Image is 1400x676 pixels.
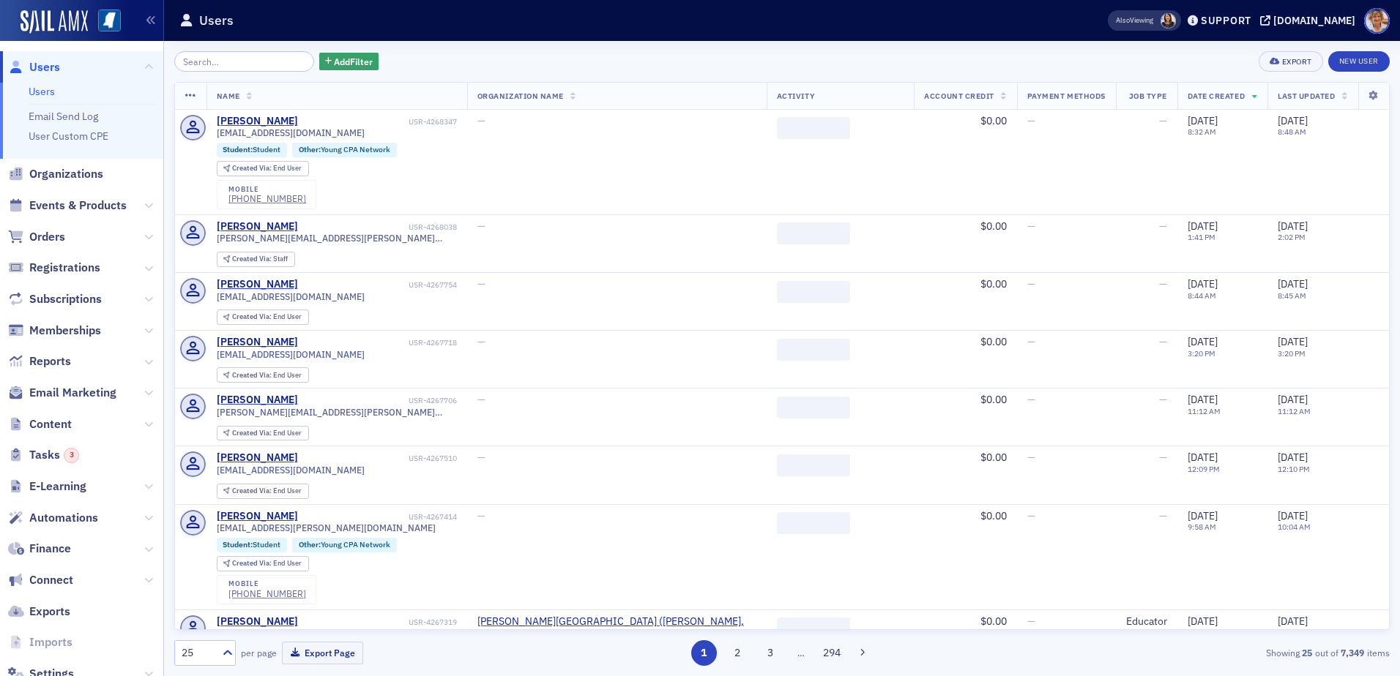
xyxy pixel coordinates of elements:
span: [DATE] [1188,277,1218,290]
span: [DATE] [1278,277,1308,290]
span: [EMAIL_ADDRESS][DOMAIN_NAME] [217,349,365,360]
button: AddFilter [319,53,379,71]
span: Events & Products [29,198,127,214]
div: mobile [228,185,306,194]
a: User Custom CPE [29,129,108,143]
span: [PERSON_NAME][EMAIL_ADDRESS][PERSON_NAME][DOMAIN_NAME] [217,233,457,244]
a: Imports [8,634,72,650]
a: Reports [8,353,71,369]
div: 25 [182,645,214,661]
div: Student: [217,143,288,157]
div: 3 [64,448,79,463]
div: End User [232,165,302,173]
span: Student : [223,144,253,154]
span: Memberships [29,323,101,339]
span: — [477,451,485,464]
span: — [1159,509,1167,522]
a: [PHONE_NUMBER] [228,588,306,599]
div: [PHONE_NUMBER] [228,193,306,204]
div: Created Via: End User [217,484,309,499]
span: — [1159,393,1167,406]
span: — [1027,615,1035,628]
span: Created Via : [232,428,273,437]
img: SailAMX [21,10,88,34]
a: Subscriptions [8,291,102,307]
span: Alcorn State University (Lorman, MS) [477,615,756,641]
div: [DOMAIN_NAME] [1273,14,1355,27]
span: [DATE] [1278,219,1308,233]
span: — [1027,219,1035,233]
a: [PERSON_NAME] [217,336,298,349]
span: Tasks [29,447,79,463]
span: [DATE] [1188,335,1218,348]
span: — [477,277,485,290]
span: $0.00 [980,277,1007,290]
span: — [1027,335,1035,348]
a: View Homepage [88,10,121,34]
button: 3 [758,640,783,666]
time: 11:12 AM [1188,406,1221,416]
span: Profile [1364,8,1390,34]
a: Exports [8,604,70,620]
time: 9:58 AM [1188,522,1216,532]
span: ‌ [777,222,850,244]
span: [DATE] [1278,335,1308,348]
span: [DATE] [1278,393,1308,406]
time: 12:09 PM [1188,464,1220,474]
div: [PERSON_NAME] [217,510,298,523]
span: — [1027,393,1035,406]
span: [DATE] [1188,393,1218,406]
time: 2:02 PM [1278,232,1306,242]
a: Events & Products [8,198,127,214]
span: Created Via : [232,312,273,321]
span: [PERSON_NAME][EMAIL_ADDRESS][PERSON_NAME][DOMAIN_NAME] [217,407,457,418]
time: 4:25 PM [1278,627,1306,637]
time: 8:32 AM [1188,127,1216,137]
div: End User [232,487,302,495]
button: [DOMAIN_NAME] [1260,15,1360,26]
span: [EMAIL_ADDRESS][PERSON_NAME][DOMAIN_NAME] [217,628,436,639]
a: Orders [8,229,65,245]
strong: 7,349 [1338,646,1367,659]
a: New User [1328,51,1390,72]
div: USR-4267414 [300,512,457,522]
input: Search… [174,51,314,72]
span: ‌ [777,617,850,639]
div: Other: [292,143,397,157]
time: 10:04 AM [1278,522,1311,532]
div: Created Via: Staff [217,252,295,267]
a: [PERSON_NAME] [217,278,298,291]
span: — [1159,219,1167,233]
span: E-Learning [29,478,86,495]
time: 8:45 AM [1278,290,1306,301]
button: 2 [724,640,750,666]
a: Registrations [8,260,100,276]
span: … [791,646,811,659]
span: [EMAIL_ADDRESS][PERSON_NAME][DOMAIN_NAME] [217,522,436,533]
span: $0.00 [980,615,1007,628]
span: [DATE] [1278,615,1308,628]
a: [PERSON_NAME] [217,394,298,407]
a: [PERSON_NAME] [217,451,298,465]
a: Email Send Log [29,110,98,123]
span: [DATE] [1188,451,1218,464]
span: Finance [29,541,71,557]
span: Add Filter [334,55,373,68]
span: [DATE] [1278,509,1308,522]
a: Student:Student [223,540,280,549]
span: Content [29,416,72,432]
span: Registrations [29,260,100,276]
span: Imports [29,634,72,650]
span: Exports [29,604,70,620]
span: [DATE] [1188,509,1218,522]
div: USR-4267754 [300,280,457,290]
div: USR-4268038 [300,222,457,232]
div: USR-4267718 [300,338,457,348]
span: Connect [29,572,73,588]
span: [DATE] [1278,114,1308,127]
a: Users [8,59,60,75]
a: Student:Student [223,145,280,154]
a: Other:Young CPA Network [299,540,390,549]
